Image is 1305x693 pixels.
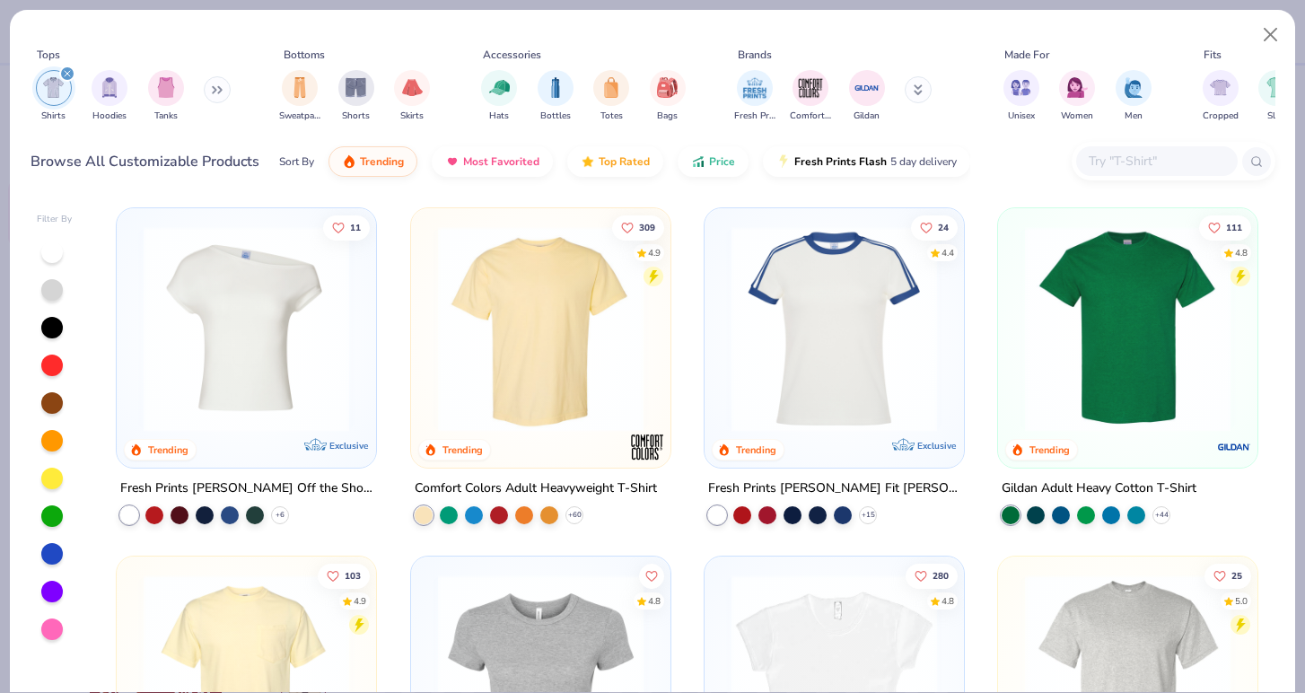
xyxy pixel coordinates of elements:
[323,215,370,240] button: Like
[1124,77,1143,98] img: Men Image
[1116,70,1152,123] button: filter button
[415,478,657,500] div: Comfort Colors Adult Heavyweight T-Shirt
[1210,77,1231,98] img: Cropped Image
[1258,70,1294,123] button: filter button
[790,70,831,123] button: filter button
[776,154,791,169] img: flash.gif
[942,246,954,259] div: 4.4
[1059,70,1095,123] button: filter button
[708,478,960,500] div: Fresh Prints [PERSON_NAME] Fit [PERSON_NAME] Shirt with Stripes
[402,77,423,98] img: Skirts Image
[790,110,831,123] span: Comfort Colors
[400,110,424,123] span: Skirts
[37,213,73,226] div: Filter By
[1016,226,1239,432] img: db319196-8705-402d-8b46-62aaa07ed94f
[1258,70,1294,123] div: filter for Slim
[154,110,178,123] span: Tanks
[849,70,885,123] div: filter for Gildan
[354,595,366,609] div: 4.9
[342,154,356,169] img: trending.gif
[284,47,325,63] div: Bottoms
[638,564,663,589] button: Like
[1059,70,1095,123] div: filter for Women
[647,246,660,259] div: 4.9
[1003,70,1039,123] div: filter for Unisex
[638,223,654,232] span: 309
[538,70,574,123] div: filter for Bottles
[429,226,652,432] img: 029b8af0-80e6-406f-9fdc-fdf898547912
[942,595,954,609] div: 4.8
[148,70,184,123] div: filter for Tanks
[36,70,72,123] div: filter for Shirts
[481,70,517,123] button: filter button
[790,70,831,123] div: filter for Comfort Colors
[709,154,735,169] span: Price
[538,70,574,123] button: filter button
[849,70,885,123] button: filter button
[723,226,946,432] img: e5540c4d-e74a-4e58-9a52-192fe86bec9f
[483,47,541,63] div: Accessories
[330,440,369,452] span: Exclusive
[37,47,60,63] div: Tops
[738,47,772,63] div: Brands
[678,146,749,177] button: Price
[917,440,956,452] span: Exclusive
[1067,77,1088,98] img: Women Image
[1008,110,1035,123] span: Unisex
[135,226,358,432] img: a1c94bf0-cbc2-4c5c-96ec-cab3b8502a7f
[741,75,768,101] img: Fresh Prints Image
[328,146,417,177] button: Trending
[1002,478,1196,500] div: Gildan Adult Heavy Cotton T-Shirt
[36,70,72,123] button: filter button
[394,70,430,123] button: filter button
[593,70,629,123] div: filter for Totes
[1216,429,1252,465] img: Gildan logo
[647,595,660,609] div: 4.8
[360,154,404,169] span: Trending
[148,70,184,123] button: filter button
[92,70,127,123] button: filter button
[734,70,775,123] button: filter button
[567,510,581,521] span: + 60
[1155,510,1169,521] span: + 44
[350,223,361,232] span: 11
[1235,595,1248,609] div: 5.0
[797,75,824,101] img: Comfort Colors Image
[1231,572,1242,581] span: 25
[593,70,629,123] button: filter button
[43,77,64,98] img: Shirts Image
[911,215,958,240] button: Like
[1254,18,1288,52] button: Close
[581,154,595,169] img: TopRated.gif
[763,146,970,177] button: Fresh Prints Flash5 day delivery
[1266,77,1286,98] img: Slim Image
[601,77,621,98] img: Totes Image
[342,110,370,123] span: Shorts
[734,70,775,123] div: filter for Fresh Prints
[599,154,650,169] span: Top Rated
[854,75,880,101] img: Gildan Image
[1203,110,1239,123] span: Cropped
[481,70,517,123] div: filter for Hats
[629,429,665,465] img: Comfort Colors logo
[946,226,1169,432] img: 77058d13-6681-46a4-a602-40ee85a356b7
[290,77,310,98] img: Sweatpants Image
[1087,151,1225,171] input: Try "T-Shirt"
[1125,110,1143,123] span: Men
[279,110,320,123] span: Sweatpants
[92,110,127,123] span: Hoodies
[1235,246,1248,259] div: 4.8
[338,70,374,123] div: filter for Shorts
[650,70,686,123] button: filter button
[657,77,677,98] img: Bags Image
[1004,47,1049,63] div: Made For
[394,70,430,123] div: filter for Skirts
[156,77,176,98] img: Tanks Image
[1203,70,1239,123] div: filter for Cropped
[1203,70,1239,123] button: filter button
[546,77,565,98] img: Bottles Image
[338,70,374,123] button: filter button
[567,146,663,177] button: Top Rated
[445,154,460,169] img: most_fav.gif
[345,572,361,581] span: 103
